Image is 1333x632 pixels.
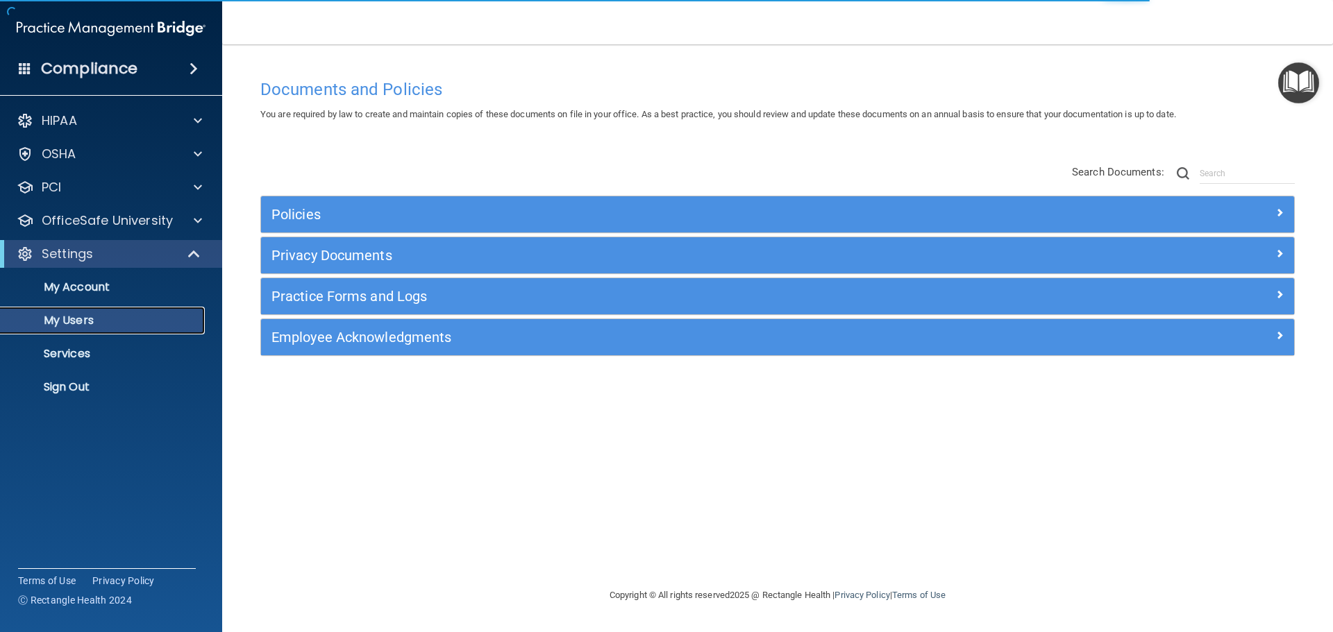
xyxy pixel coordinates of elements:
[41,59,137,78] h4: Compliance
[9,380,199,394] p: Sign Out
[18,593,132,607] span: Ⓒ Rectangle Health 2024
[835,590,889,600] a: Privacy Policy
[17,15,206,42] img: PMB logo
[892,590,946,600] a: Terms of Use
[524,573,1031,617] div: Copyright © All rights reserved 2025 @ Rectangle Health | |
[1177,167,1189,180] img: ic-search.3b580494.png
[271,207,1025,222] h5: Policies
[42,146,76,162] p: OSHA
[1278,62,1319,103] button: Open Resource Center
[18,574,76,588] a: Terms of Use
[9,280,199,294] p: My Account
[17,112,202,129] a: HIPAA
[92,574,155,588] a: Privacy Policy
[9,347,199,361] p: Services
[42,246,93,262] p: Settings
[1200,163,1295,184] input: Search
[271,330,1025,345] h5: Employee Acknowledgments
[1072,166,1164,178] span: Search Documents:
[271,248,1025,263] h5: Privacy Documents
[9,314,199,327] p: My Users
[271,289,1025,304] h5: Practice Forms and Logs
[260,80,1295,99] h4: Documents and Policies
[271,285,1284,307] a: Practice Forms and Logs
[17,246,201,262] a: Settings
[42,212,173,229] p: OfficeSafe University
[17,146,202,162] a: OSHA
[17,179,202,196] a: PCI
[271,326,1284,348] a: Employee Acknowledgments
[42,112,77,129] p: HIPAA
[271,203,1284,225] a: Policies
[271,244,1284,266] a: Privacy Documents
[260,109,1176,119] span: You are required by law to create and maintain copies of these documents on file in your office. ...
[42,179,61,196] p: PCI
[17,212,202,229] a: OfficeSafe University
